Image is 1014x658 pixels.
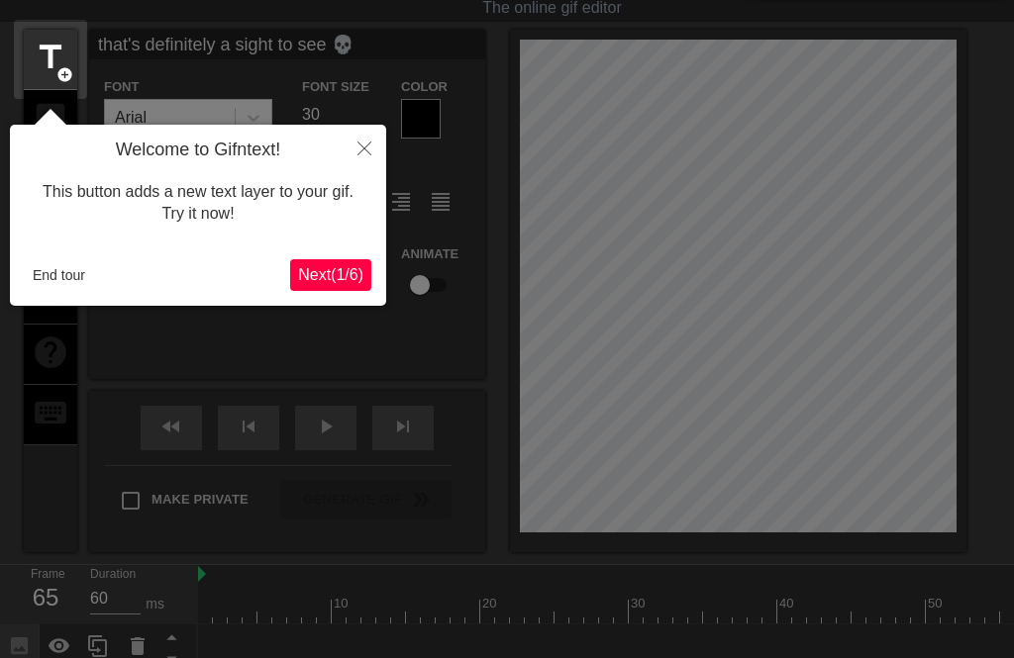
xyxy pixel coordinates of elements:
div: This button adds a new text layer to your gif. Try it now! [25,161,371,245]
button: Next [290,259,371,291]
h4: Welcome to Gifntext! [25,140,371,161]
button: End tour [25,260,93,290]
button: Close [343,125,386,170]
span: Next ( 1 / 6 ) [298,266,363,283]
